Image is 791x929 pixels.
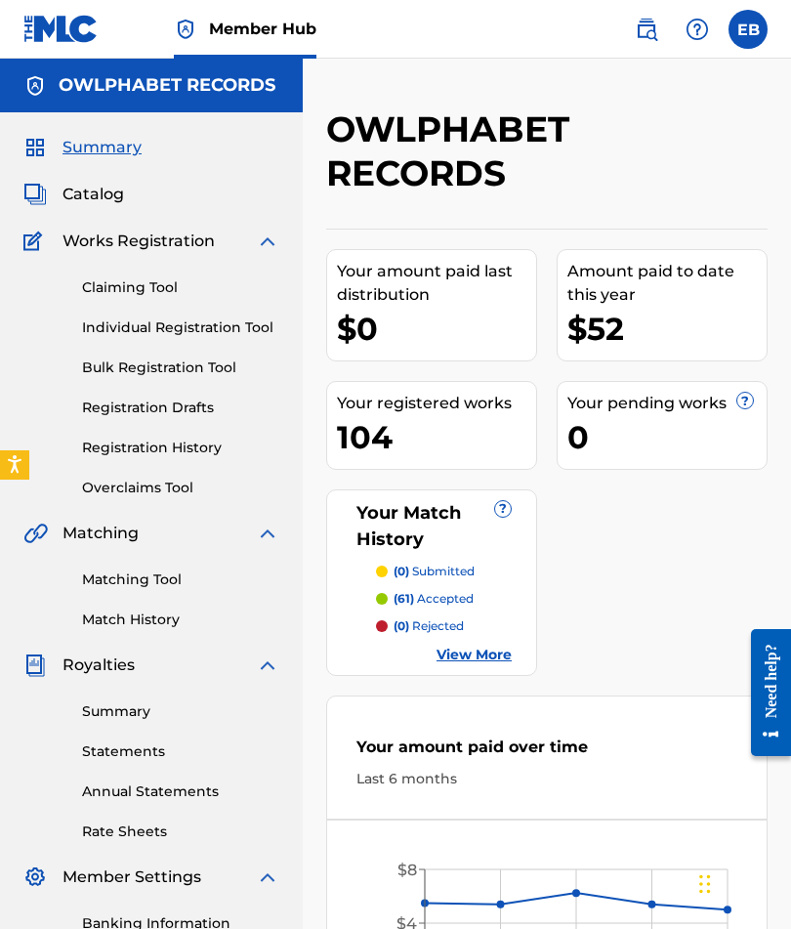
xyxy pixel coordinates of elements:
span: Matching [62,522,139,545]
a: View More [437,645,512,665]
a: Matching Tool [82,570,279,590]
img: help [686,18,709,41]
p: submitted [394,563,475,580]
a: SummarySummary [23,136,142,159]
a: Bulk Registration Tool [82,358,279,378]
div: Amount paid to date this year [567,260,767,307]
a: Rate Sheets [82,822,279,842]
span: Member Hub [209,18,316,40]
a: Individual Registration Tool [82,317,279,338]
div: Last 6 months [356,769,737,789]
a: Statements [82,741,279,762]
img: expand [256,654,279,677]
iframe: Resource Center [736,609,791,776]
div: Your amount paid last distribution [337,260,536,307]
img: Accounts [23,74,47,98]
a: Overclaims Tool [82,478,279,498]
span: Member Settings [62,866,201,889]
span: Summary [62,136,142,159]
span: (0) [394,618,409,633]
a: Summary [82,701,279,722]
div: User Menu [729,10,768,49]
div: Drag [699,855,711,913]
div: Your amount paid over time [356,736,737,769]
a: CatalogCatalog [23,183,124,206]
img: Royalties [23,654,47,677]
div: Your registered works [337,392,536,415]
img: MLC Logo [23,15,99,43]
div: 0 [567,415,767,459]
iframe: Chat Widget [693,835,791,929]
span: Works Registration [62,230,215,253]
a: Match History [82,610,279,630]
img: Works Registration [23,230,49,253]
div: $52 [567,307,767,351]
div: Help [678,10,717,49]
img: expand [256,866,279,889]
img: Matching [23,522,48,545]
img: expand [256,522,279,545]
div: 104 [337,415,536,459]
tspan: $8 [397,861,417,879]
img: search [635,18,658,41]
p: rejected [394,617,464,635]
div: $0 [337,307,536,351]
a: Annual Statements [82,781,279,802]
a: (61) accepted [376,590,512,608]
img: Member Settings [23,866,47,889]
span: ? [737,393,753,408]
a: (0) rejected [376,617,512,635]
div: Your Match History [352,500,512,553]
img: Top Rightsholder [174,18,197,41]
a: Registration History [82,438,279,458]
h2: OWLPHABET RECORDS [326,107,666,195]
div: Your pending works [567,392,767,415]
img: expand [256,230,279,253]
a: (0) submitted [376,563,512,580]
h5: OWLPHABET RECORDS [59,74,275,97]
span: ? [495,501,511,517]
span: Royalties [62,654,135,677]
img: Catalog [23,183,47,206]
span: Catalog [62,183,124,206]
a: Public Search [627,10,666,49]
img: Summary [23,136,47,159]
p: accepted [394,590,474,608]
span: (0) [394,564,409,578]
a: Claiming Tool [82,277,279,298]
span: (61) [394,591,414,606]
a: Registration Drafts [82,398,279,418]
